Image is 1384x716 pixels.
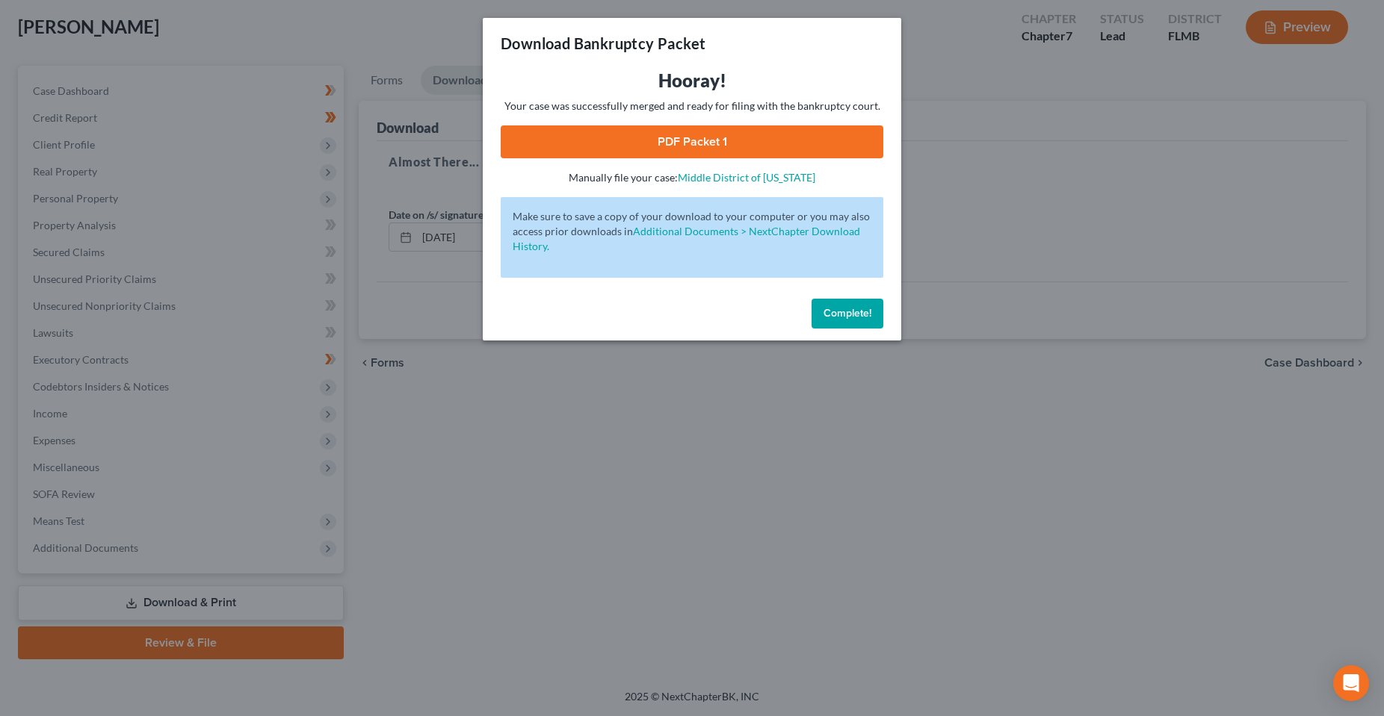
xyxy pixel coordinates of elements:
[812,299,883,329] button: Complete!
[824,307,871,320] span: Complete!
[1333,665,1369,701] div: Open Intercom Messenger
[501,33,705,54] h3: Download Bankruptcy Packet
[513,225,860,252] a: Additional Documents > NextChapter Download History.
[678,171,815,184] a: Middle District of [US_STATE]
[501,170,883,185] p: Manually file your case:
[501,69,883,93] h3: Hooray!
[513,209,871,254] p: Make sure to save a copy of your download to your computer or you may also access prior downloads in
[501,125,883,158] a: PDF Packet 1
[501,99,883,113] p: Your case was successfully merged and ready for filing with the bankruptcy court.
